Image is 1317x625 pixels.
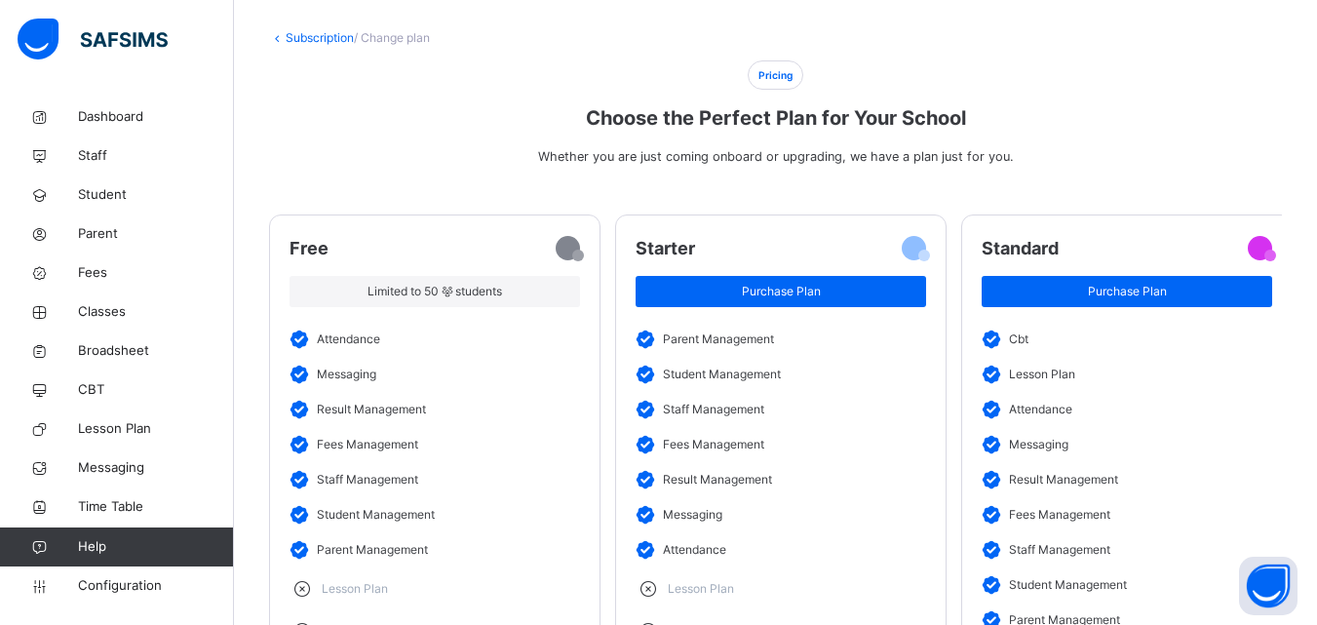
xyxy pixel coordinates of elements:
[982,400,1009,419] img: verified.b9ffe264746c94893b44ba626f0eaec6.svg
[636,462,926,497] li: result management
[290,470,317,489] img: verified.b9ffe264746c94893b44ba626f0eaec6.svg
[78,458,234,478] span: Messaging
[78,224,234,244] span: Parent
[290,235,329,261] span: free
[636,470,663,489] img: verified.b9ffe264746c94893b44ba626f0eaec6.svg
[286,30,354,45] a: Subscription
[982,392,1272,427] li: attendance
[78,576,233,596] span: Configuration
[290,400,317,419] img: verified.b9ffe264746c94893b44ba626f0eaec6.svg
[636,427,926,462] li: fees management
[636,532,926,567] li: attendance
[78,419,234,439] span: Lesson Plan
[18,19,168,59] img: safsims
[982,427,1272,462] li: messaging
[982,462,1272,497] li: result management
[982,575,1009,595] img: verified.b9ffe264746c94893b44ba626f0eaec6.svg
[982,540,1009,560] img: verified.b9ffe264746c94893b44ba626f0eaec6.svg
[290,427,580,462] li: fees management
[78,263,234,283] span: Fees
[538,149,1014,164] span: Whether you are just coming onboard or upgrading, we have a plan just for you.
[290,330,317,349] img: verified.b9ffe264746c94893b44ba626f0eaec6.svg
[982,470,1009,489] img: verified.b9ffe264746c94893b44ba626f0eaec6.svg
[982,532,1272,567] li: staff management
[78,185,234,205] span: Student
[304,283,565,300] span: Limited to 50 students
[354,30,430,45] span: / Change plan
[290,357,580,392] li: messaging
[982,365,1009,384] img: verified.b9ffe264746c94893b44ba626f0eaec6.svg
[636,357,926,392] li: student management
[636,322,926,357] li: parent management
[78,341,234,361] span: Broadsheet
[636,505,663,525] img: verified.b9ffe264746c94893b44ba626f0eaec6.svg
[636,400,663,419] img: verified.b9ffe264746c94893b44ba626f0eaec6.svg
[982,357,1272,392] li: lesson plan
[748,60,803,90] span: Pricing
[982,567,1272,603] li: student management
[290,540,317,560] img: verified.b9ffe264746c94893b44ba626f0eaec6.svg
[636,435,663,454] img: verified.b9ffe264746c94893b44ba626f0eaec6.svg
[636,365,663,384] img: verified.b9ffe264746c94893b44ba626f0eaec6.svg
[78,302,234,322] span: Classes
[636,567,926,609] li: lesson plan
[636,392,926,427] li: staff management
[290,392,580,427] li: result management
[78,497,234,517] span: Time Table
[290,435,317,454] img: verified.b9ffe264746c94893b44ba626f0eaec6.svg
[78,380,234,400] span: CBT
[290,462,580,497] li: staff management
[636,330,663,349] img: verified.b9ffe264746c94893b44ba626f0eaec6.svg
[269,103,1282,133] span: Choose the Perfect Plan for Your School
[982,435,1009,454] img: verified.b9ffe264746c94893b44ba626f0eaec6.svg
[290,532,580,567] li: parent management
[982,235,1059,261] span: standard
[290,567,580,609] li: lesson plan
[290,497,580,532] li: student management
[982,497,1272,532] li: fees management
[636,540,663,560] img: verified.b9ffe264746c94893b44ba626f0eaec6.svg
[982,322,1272,357] li: cbt
[1239,557,1298,615] button: Open asap
[78,107,234,127] span: Dashboard
[290,505,317,525] img: verified.b9ffe264746c94893b44ba626f0eaec6.svg
[78,146,234,166] span: Staff
[982,330,1009,349] img: verified.b9ffe264746c94893b44ba626f0eaec6.svg
[650,283,911,300] span: Purchase Plan
[982,505,1009,525] img: verified.b9ffe264746c94893b44ba626f0eaec6.svg
[636,235,695,261] span: starter
[636,497,926,532] li: messaging
[290,365,317,384] img: verified.b9ffe264746c94893b44ba626f0eaec6.svg
[996,283,1258,300] span: Purchase Plan
[78,537,233,557] span: Help
[290,322,580,357] li: attendance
